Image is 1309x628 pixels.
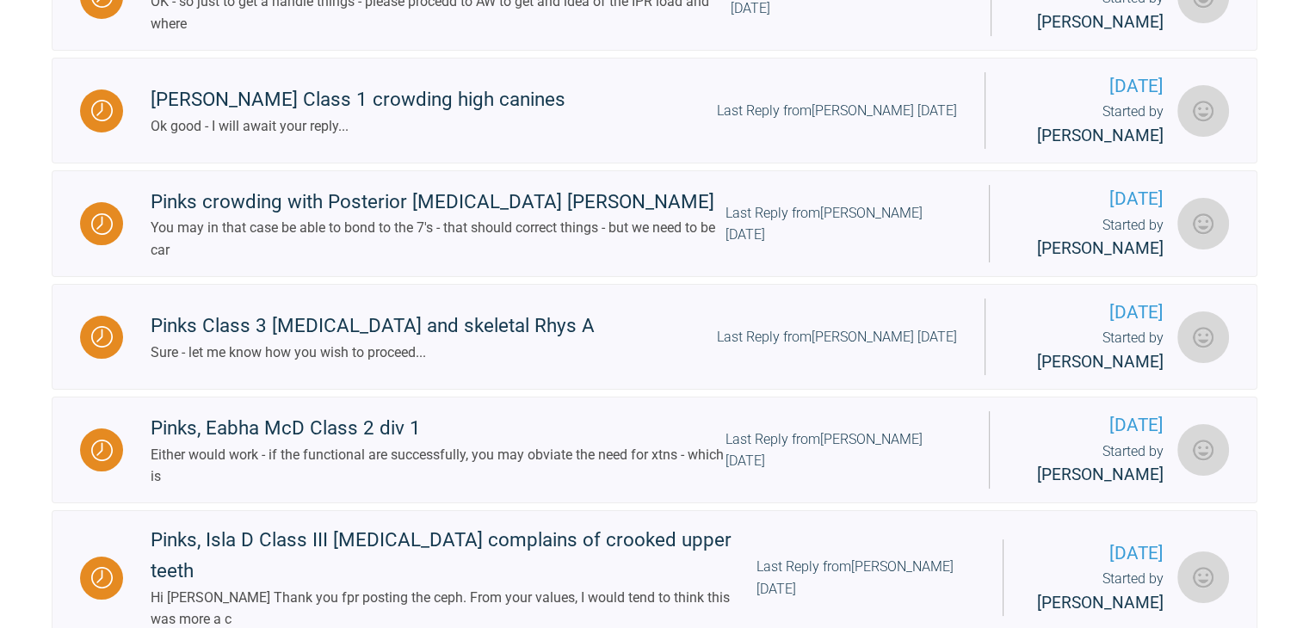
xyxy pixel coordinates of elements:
[1177,551,1229,603] img: Niall Conaty
[1037,126,1164,145] span: [PERSON_NAME]
[151,187,726,218] div: Pinks crowding with Posterior [MEDICAL_DATA] [PERSON_NAME]
[1013,299,1164,327] span: [DATE]
[717,326,957,348] div: Last Reply from [PERSON_NAME] [DATE]
[1177,311,1229,363] img: Niall Conaty
[756,556,976,600] div: Last Reply from [PERSON_NAME] [DATE]
[1013,327,1164,375] div: Started by
[151,413,726,444] div: Pinks, Eabha McD Class 2 div 1
[52,397,1257,503] a: WaitingPinks, Eabha McD Class 2 div 1Either would work - if the functional are successfully, you ...
[151,311,595,342] div: Pinks Class 3 [MEDICAL_DATA] and skeletal Rhys A
[1017,440,1164,489] div: Started by
[91,440,113,461] img: Waiting
[91,567,113,588] img: Waiting
[151,217,726,261] div: You may in that case be able to bond to the 7's - that should correct things - but we need to be car
[91,213,113,235] img: Waiting
[1037,238,1164,258] span: [PERSON_NAME]
[151,525,756,587] div: Pinks, Isla D Class III [MEDICAL_DATA] complains of crooked upper teeth
[1017,214,1164,262] div: Started by
[1013,72,1164,101] span: [DATE]
[1031,539,1164,568] span: [DATE]
[52,58,1257,164] a: Waiting[PERSON_NAME] Class 1 crowding high caninesOk good - I will await your reply...Last Reply ...
[1177,198,1229,249] img: Niall Conaty
[151,84,565,115] div: [PERSON_NAME] Class 1 crowding high canines
[1177,424,1229,476] img: Niall Conaty
[717,100,957,122] div: Last Reply from [PERSON_NAME] [DATE]
[726,202,960,246] div: Last Reply from [PERSON_NAME] [DATE]
[151,342,595,364] div: Sure - let me know how you wish to proceed...
[52,284,1257,391] a: WaitingPinks Class 3 [MEDICAL_DATA] and skeletal Rhys ASure - let me know how you wish to proceed...
[1031,568,1164,616] div: Started by
[91,100,113,121] img: Waiting
[1017,185,1164,213] span: [DATE]
[1037,593,1164,613] span: [PERSON_NAME]
[726,428,960,472] div: Last Reply from [PERSON_NAME] [DATE]
[1013,101,1164,149] div: Started by
[151,115,565,138] div: Ok good - I will await your reply...
[1037,352,1164,372] span: [PERSON_NAME]
[1037,12,1164,32] span: [PERSON_NAME]
[1037,465,1164,484] span: [PERSON_NAME]
[1177,85,1229,137] img: Niall Conaty
[1017,411,1164,440] span: [DATE]
[91,326,113,348] img: Waiting
[52,170,1257,277] a: WaitingPinks crowding with Posterior [MEDICAL_DATA] [PERSON_NAME]You may in that case be able to ...
[151,444,726,488] div: Either would work - if the functional are successfully, you may obviate the need for xtns - which is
